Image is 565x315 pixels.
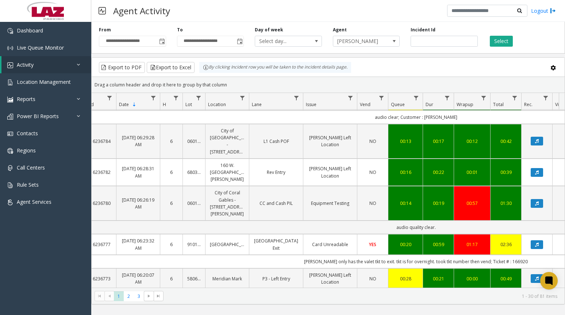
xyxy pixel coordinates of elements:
[210,189,245,217] a: City of Coral Gables - [STREET_ADDRESS][PERSON_NAME]
[333,36,386,46] span: [PERSON_NAME]
[7,45,13,51] img: 'icon'
[362,200,384,207] a: NO
[165,169,178,176] a: 6
[306,101,316,108] span: Issue
[7,114,13,120] img: 'icon'
[362,169,384,176] a: NO
[17,181,39,188] span: Rule Sets
[308,272,353,285] a: [PERSON_NAME] Left Location
[17,113,59,120] span: Power BI Reports
[490,36,513,47] button: Select
[254,200,299,207] a: CC and Cash PIL
[393,241,418,248] a: 00:20
[1,56,91,73] a: Activity
[124,291,134,301] span: Page 2
[524,101,533,108] span: Rec.
[185,101,192,108] span: Lot
[91,275,112,282] a: 6236773
[7,182,13,188] img: 'icon'
[427,241,449,248] a: 00:59
[92,78,565,91] div: Drag a column header and drop it here to group by that column
[17,147,36,154] span: Regions
[146,293,152,299] span: Go to the next page
[292,93,301,103] a: Lane Filter Menu
[442,93,452,103] a: Dur Filter Menu
[154,291,164,301] span: Go to the last page
[427,200,449,207] a: 00:19
[149,93,158,103] a: Date Filter Menu
[131,102,137,108] span: Sortable
[99,62,145,73] button: Export to PDF
[203,65,209,70] img: infoIcon.svg
[90,101,94,108] span: Id
[308,165,353,179] a: [PERSON_NAME] Left Location
[362,138,384,145] a: NO
[391,101,405,108] span: Queue
[308,200,353,207] a: Equipment Testing
[99,2,106,20] img: pageIcon
[7,131,13,137] img: 'icon'
[458,200,486,207] a: 00:57
[495,275,517,282] a: 00:49
[458,169,486,176] a: 00:01
[458,138,486,145] a: 00:12
[254,275,299,282] a: P3 - Left Entry
[7,97,13,102] img: 'icon'
[458,275,486,282] a: 00:00
[144,291,154,301] span: Go to the next page
[91,200,112,207] a: 6236780
[458,241,486,248] a: 01:17
[369,138,376,144] span: NO
[177,27,183,33] label: To
[134,291,144,301] span: Page 3
[7,148,13,154] img: 'icon'
[393,169,418,176] a: 00:16
[121,272,155,285] a: [DATE] 06:20:07 AM
[254,169,299,176] a: Rev Entry
[99,27,111,33] label: From
[479,93,489,103] a: Wrapup Filter Menu
[495,138,517,145] a: 00:42
[199,62,351,73] div: By clicking Incident row you will be taken to the incident details page.
[360,101,370,108] span: Vend
[495,169,517,176] a: 00:39
[254,138,299,145] a: L1 Cash POF
[369,241,376,248] span: YES
[17,27,43,34] span: Dashboard
[362,241,384,248] a: YES
[393,200,418,207] a: 00:14
[105,93,115,103] a: Id Filter Menu
[238,93,247,103] a: Location Filter Menu
[119,101,129,108] span: Date
[495,200,517,207] a: 01:30
[163,101,166,108] span: H
[114,291,124,301] span: Page 1
[457,101,473,108] span: Wrapup
[427,138,449,145] a: 00:17
[493,101,504,108] span: Total
[91,169,112,176] a: 6236782
[550,7,556,15] img: logout
[208,101,226,108] span: Location
[165,241,178,248] a: 6
[411,93,421,103] a: Queue Filter Menu
[393,275,418,282] div: 00:28
[187,275,201,282] a: 580619
[91,241,112,248] a: 6236777
[109,2,174,20] h3: Agent Activity
[168,293,557,299] kendo-pager-info: 1 - 30 of 81 items
[411,27,435,33] label: Incident Id
[427,275,449,282] a: 00:21
[158,36,166,46] span: Toggle popup
[210,162,245,183] a: 160 W. [GEOGRAPHIC_DATA][PERSON_NAME]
